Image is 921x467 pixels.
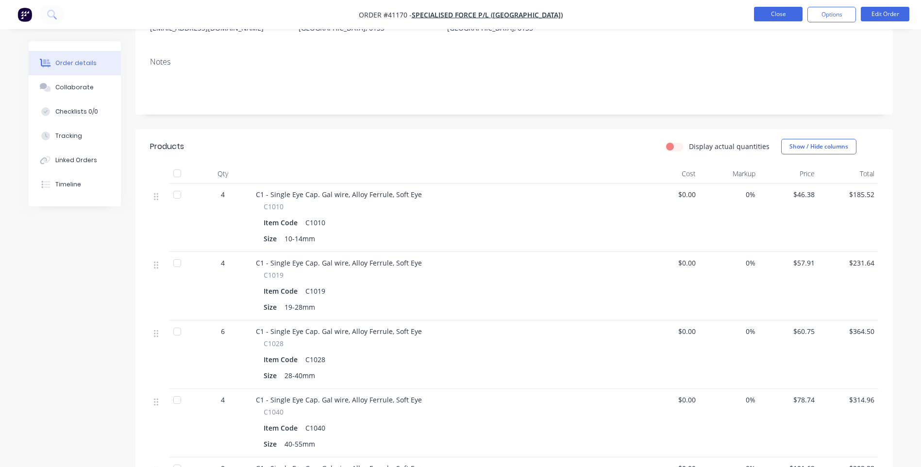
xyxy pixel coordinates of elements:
button: Show / Hide columns [781,139,856,154]
span: $46.38 [763,189,815,200]
span: $0.00 [644,189,696,200]
span: 4 [221,189,225,200]
span: C1028 [264,338,284,349]
div: Item Code [264,284,301,298]
div: C1010 [301,216,329,230]
div: Item Code [264,216,301,230]
button: Linked Orders [29,148,121,172]
span: 6 [221,326,225,336]
div: 28-40mm [281,368,319,383]
div: Qty [194,164,252,183]
span: C1 - Single Eye Cap. Gal wire, Alloy Ferrule, Soft Eye [256,395,422,404]
div: Price [759,164,819,183]
img: Factory [17,7,32,22]
div: Markup [700,164,759,183]
span: 4 [221,258,225,268]
div: Cost [640,164,700,183]
span: $185.52 [822,189,874,200]
span: $231.64 [822,258,874,268]
button: Edit Order [861,7,909,21]
span: $78.74 [763,395,815,405]
button: Checklists 0/0 [29,100,121,124]
div: Size [264,232,281,246]
div: Linked Orders [55,156,97,165]
a: SPECIALISED FORCE P/L ([GEOGRAPHIC_DATA]) [412,10,563,19]
span: 4 [221,395,225,405]
div: Total [819,164,878,183]
button: Close [754,7,803,21]
div: Order details [55,59,97,67]
div: C1028 [301,352,329,367]
div: Size [264,368,281,383]
button: Collaborate [29,75,121,100]
div: Tracking [55,132,82,140]
div: Timeline [55,180,81,189]
div: 10-14mm [281,232,319,246]
button: Tracking [29,124,121,148]
span: $0.00 [644,326,696,336]
span: $0.00 [644,258,696,268]
div: Size [264,437,281,451]
span: C1 - Single Eye Cap. Gal wire, Alloy Ferrule, Soft Eye [256,190,422,199]
label: Display actual quantities [689,141,770,151]
span: $57.91 [763,258,815,268]
div: Checklists 0/0 [55,107,98,116]
button: Timeline [29,172,121,197]
div: 19-28mm [281,300,319,314]
button: Options [807,7,856,22]
button: Order details [29,51,121,75]
span: C1040 [264,407,284,417]
span: C1019 [264,270,284,280]
div: 40-55mm [281,437,319,451]
span: C1010 [264,201,284,212]
div: C1040 [301,421,329,435]
span: C1 - Single Eye Cap. Gal wire, Alloy Ferrule, Soft Eye [256,327,422,336]
span: 0% [703,326,755,336]
div: Products [150,141,184,152]
span: 0% [703,395,755,405]
span: $0.00 [644,395,696,405]
div: Item Code [264,421,301,435]
span: $60.75 [763,326,815,336]
span: Order #41170 - [359,10,412,19]
div: Item Code [264,352,301,367]
div: Size [264,300,281,314]
span: $364.50 [822,326,874,336]
div: C1019 [301,284,329,298]
span: C1 - Single Eye Cap. Gal wire, Alloy Ferrule, Soft Eye [256,258,422,267]
span: 0% [703,258,755,268]
div: Collaborate [55,83,94,92]
div: Notes [150,57,878,67]
span: $314.96 [822,395,874,405]
span: 0% [703,189,755,200]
